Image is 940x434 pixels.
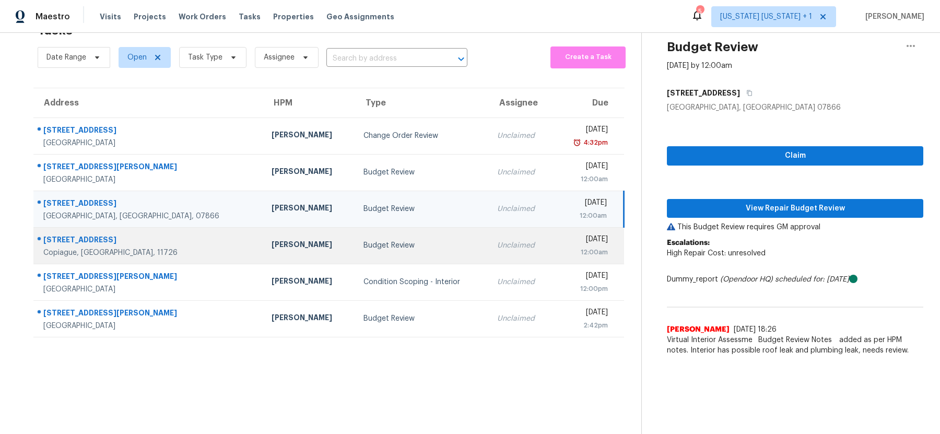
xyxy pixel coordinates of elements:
div: [STREET_ADDRESS] [43,198,255,211]
div: [STREET_ADDRESS][PERSON_NAME] [43,161,255,174]
div: Condition Scoping - Interior [363,277,481,287]
div: [STREET_ADDRESS] [43,234,255,248]
div: [DATE] [562,271,608,284]
span: Work Orders [179,11,226,22]
div: Copiague, [GEOGRAPHIC_DATA], 11726 [43,248,255,258]
div: 2:42pm [562,320,608,331]
div: [DATE] [562,124,608,137]
div: Unclaimed [497,167,545,178]
span: Budget Review Notes [752,335,838,345]
div: 4:32pm [581,137,608,148]
span: Tasks [239,13,261,20]
span: Open [127,52,147,63]
div: Budget Review [363,313,481,324]
div: [PERSON_NAME] [272,312,346,325]
span: Assignee [264,52,295,63]
span: [DATE] 18:26 [734,326,777,333]
span: [PERSON_NAME] [667,324,730,335]
span: Task Type [188,52,222,63]
div: Unclaimed [497,313,545,324]
div: [GEOGRAPHIC_DATA] [43,138,255,148]
span: [US_STATE] [US_STATE] + 1 [720,11,812,22]
i: scheduled for: [DATE] [775,276,849,283]
div: [PERSON_NAME] [272,276,346,289]
span: Claim [675,149,915,162]
button: Open [454,52,468,66]
div: 12:00pm [562,284,608,294]
button: View Repair Budget Review [667,199,923,218]
div: 12:00am [562,210,607,221]
div: [PERSON_NAME] [272,130,346,143]
input: Search by address [326,51,438,67]
button: Copy Address [740,84,754,102]
div: [STREET_ADDRESS][PERSON_NAME] [43,308,255,321]
div: [GEOGRAPHIC_DATA] [43,284,255,295]
div: 12:00am [562,247,608,257]
button: Claim [667,146,923,166]
th: HPM [263,88,355,118]
div: [DATE] [562,161,608,174]
span: Projects [134,11,166,22]
span: Virtual Interior Assessment is completed. Scopes added as per HPM notes. Interior has possible ro... [667,335,923,356]
div: [STREET_ADDRESS][PERSON_NAME] [43,271,255,284]
button: Create a Task [550,46,626,68]
div: [PERSON_NAME] [272,239,346,252]
div: Unclaimed [497,240,545,251]
div: [STREET_ADDRESS] [43,125,255,138]
div: [DATE] by 12:00am [667,61,732,71]
div: [PERSON_NAME] [272,203,346,216]
h2: Budget Review [667,42,758,52]
div: Unclaimed [497,131,545,141]
div: 5 [696,6,703,17]
span: View Repair Budget Review [675,202,915,215]
b: Escalations: [667,239,710,247]
div: [GEOGRAPHIC_DATA] [43,321,255,331]
div: Budget Review [363,240,481,251]
div: [DATE] [562,307,608,320]
span: Geo Assignments [326,11,394,22]
div: [GEOGRAPHIC_DATA], [GEOGRAPHIC_DATA], 07866 [43,211,255,221]
span: Visits [100,11,121,22]
h2: Tasks [38,25,73,36]
div: Unclaimed [497,204,545,214]
span: High Repair Cost: unresolved [667,250,766,257]
div: Unclaimed [497,277,545,287]
span: Date Range [46,52,86,63]
span: [PERSON_NAME] [861,11,924,22]
div: Change Order Review [363,131,481,141]
div: [GEOGRAPHIC_DATA] [43,174,255,185]
div: [GEOGRAPHIC_DATA], [GEOGRAPHIC_DATA] 07866 [667,102,923,113]
th: Address [33,88,263,118]
div: [DATE] [562,197,607,210]
span: Maestro [36,11,70,22]
span: Properties [273,11,314,22]
span: Create a Task [556,51,620,63]
img: Overdue Alarm Icon [573,137,581,148]
div: 12:00am [562,174,608,184]
th: Type [355,88,489,118]
i: (Opendoor HQ) [720,276,773,283]
p: This Budget Review requires GM approval [667,222,923,232]
h5: [STREET_ADDRESS] [667,88,740,98]
div: Budget Review [363,167,481,178]
div: [PERSON_NAME] [272,166,346,179]
div: Dummy_report [667,274,923,285]
th: Assignee [489,88,553,118]
div: [DATE] [562,234,608,247]
th: Due [554,88,624,118]
div: Budget Review [363,204,481,214]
